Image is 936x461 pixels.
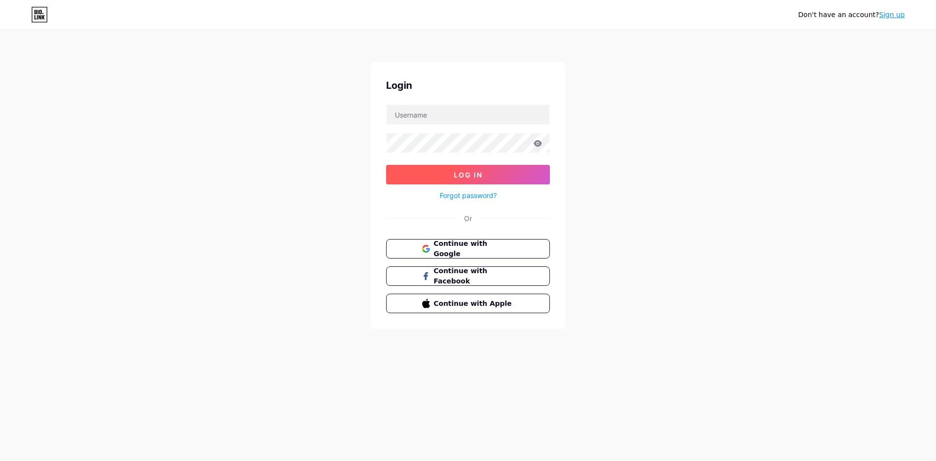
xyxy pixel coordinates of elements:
button: Continue with Apple [386,294,550,313]
span: Log In [454,171,483,179]
input: Username [387,105,549,124]
span: Continue with Apple [434,299,514,309]
button: Continue with Facebook [386,266,550,286]
a: Forgot password? [440,190,497,200]
div: Or [464,213,472,223]
button: Log In [386,165,550,184]
div: Login [386,78,550,93]
span: Continue with Google [434,239,514,259]
span: Continue with Facebook [434,266,514,286]
a: Sign up [879,11,905,19]
div: Don't have an account? [798,10,905,20]
button: Continue with Google [386,239,550,259]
